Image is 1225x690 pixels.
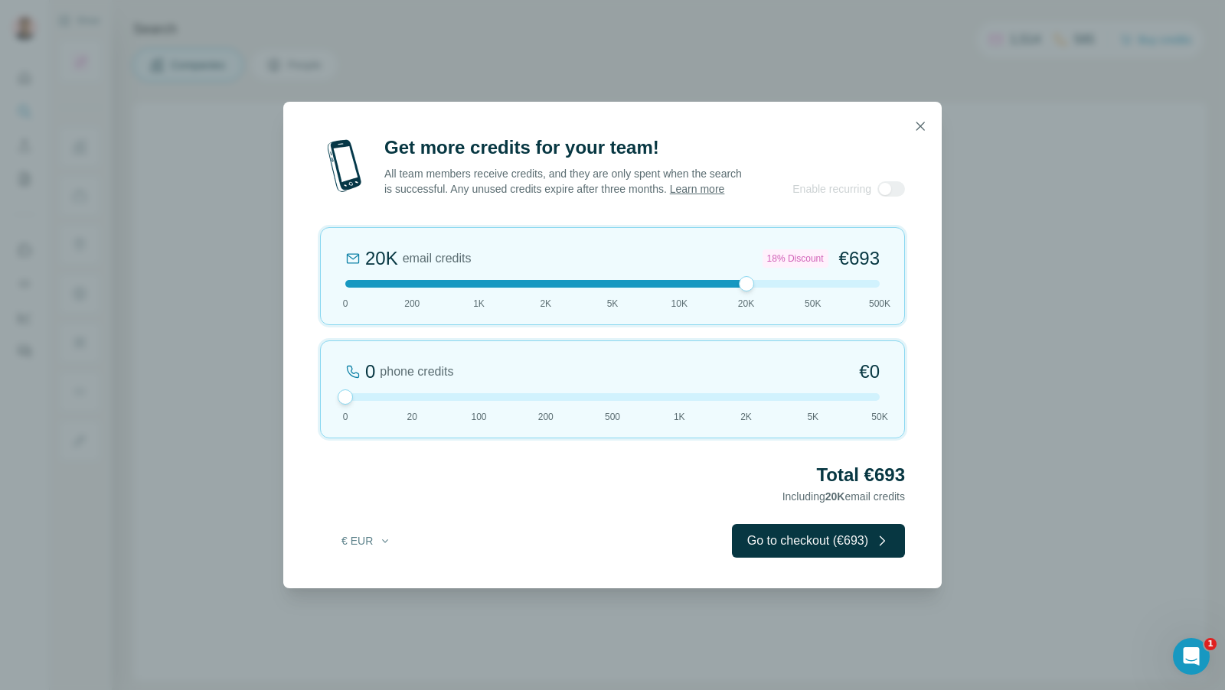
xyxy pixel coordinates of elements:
span: 100 [471,410,486,424]
span: 10K [671,297,688,311]
h2: Total €693 [320,463,905,487]
div: 18% Discount [763,249,828,268]
span: 2K [740,410,752,424]
span: 0 [343,297,348,311]
span: 500 [605,410,620,424]
span: 1K [674,410,685,424]
span: 20K [738,297,754,311]
span: Including email credits [782,490,905,503]
iframe: Intercom live chat [1173,638,1210,675]
span: 500K [869,297,890,311]
span: 20 [407,410,417,424]
span: 200 [538,410,554,424]
span: 0 [343,410,348,424]
button: Go to checkout (€693) [732,524,905,558]
img: mobile-phone [320,135,369,197]
span: 1K [473,297,485,311]
span: €693 [839,246,880,271]
div: 20K [365,246,398,271]
span: 2K [540,297,551,311]
button: € EUR [331,527,402,555]
span: 200 [404,297,420,311]
span: 20K [825,490,845,503]
span: 50K [871,410,887,424]
span: phone credits [380,363,453,381]
span: €0 [859,360,880,384]
span: Enable recurring [792,181,871,197]
span: 50K [805,297,821,311]
span: 5K [607,297,619,311]
div: 0 [365,360,375,384]
span: 1 [1204,638,1217,650]
p: All team members receive credits, and they are only spent when the search is successful. Any unus... [384,166,743,197]
a: Learn more [670,183,725,195]
span: 5K [807,410,818,424]
span: email credits [403,249,472,268]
